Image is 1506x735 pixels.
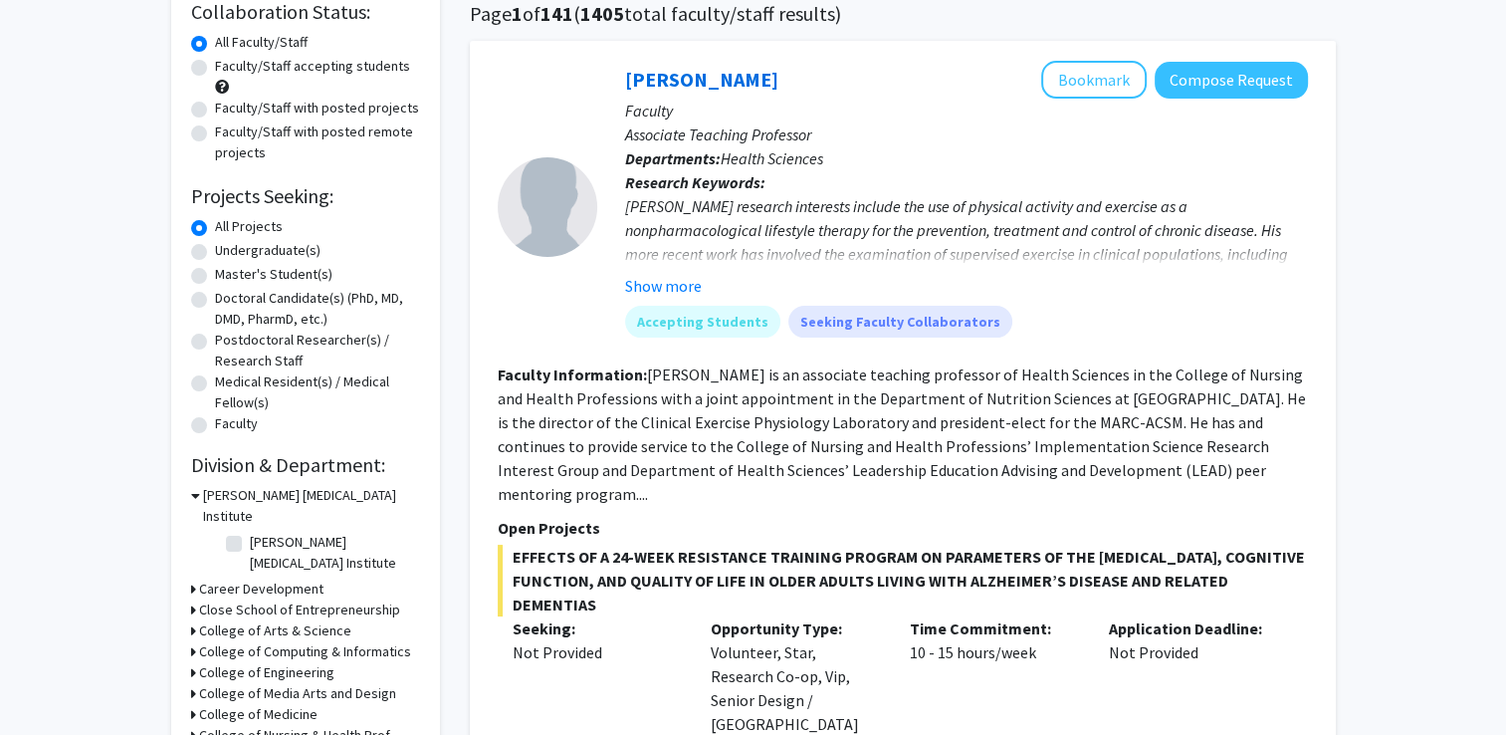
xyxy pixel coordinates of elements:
h3: [PERSON_NAME] [MEDICAL_DATA] Institute [203,485,420,527]
p: Faculty [625,99,1308,122]
h3: Career Development [199,579,323,600]
span: Health Sciences [721,148,823,168]
h3: Close School of Entrepreneurship [199,600,400,620]
h3: College of Computing & Informatics [199,641,411,662]
p: Seeking: [513,616,682,640]
mat-chip: Accepting Students [625,306,780,338]
b: Faculty Information: [498,365,647,384]
mat-chip: Seeking Faculty Collaborators [788,306,1012,338]
button: Compose Request to Michael Bruneau [1155,62,1308,99]
div: Not Provided [513,640,682,664]
button: Add Michael Bruneau to Bookmarks [1041,61,1147,99]
label: Undergraduate(s) [215,240,321,261]
p: Associate Teaching Professor [625,122,1308,146]
p: Open Projects [498,516,1308,540]
label: Faculty/Staff with posted projects [215,98,419,119]
b: Departments: [625,148,721,168]
span: 1 [512,1,523,26]
h2: Division & Department: [191,453,420,477]
label: All Faculty/Staff [215,32,308,53]
h3: College of Engineering [199,662,334,683]
label: Faculty/Staff with posted remote projects [215,122,420,163]
iframe: Chat [15,645,85,720]
b: Research Keywords: [625,172,765,192]
button: Show more [625,274,702,298]
label: Master's Student(s) [215,264,332,285]
span: 1405 [580,1,624,26]
h3: College of Media Arts and Design [199,683,396,704]
label: Medical Resident(s) / Medical Fellow(s) [215,371,420,413]
h1: Page of ( total faculty/staff results) [470,2,1336,26]
label: Faculty/Staff accepting students [215,56,410,77]
span: EFFECTS OF A 24-WEEK RESISTANCE TRAINING PROGRAM ON PARAMETERS OF THE [MEDICAL_DATA], COGNITIVE F... [498,545,1308,616]
label: [PERSON_NAME] [MEDICAL_DATA] Institute [250,532,415,574]
a: [PERSON_NAME] [625,67,778,92]
p: Application Deadline: [1109,616,1278,640]
label: Postdoctoral Researcher(s) / Research Staff [215,330,420,371]
fg-read-more: [PERSON_NAME] is an associate teaching professor of Health Sciences in the College of Nursing and... [498,365,1306,504]
label: Faculty [215,413,258,434]
h3: College of Arts & Science [199,620,351,641]
p: Time Commitment: [910,616,1079,640]
label: Doctoral Candidate(s) (PhD, MD, DMD, PharmD, etc.) [215,288,420,330]
label: All Projects [215,216,283,237]
p: Opportunity Type: [711,616,880,640]
div: [PERSON_NAME] research interests include the use of physical activity and exercise as a nonpharma... [625,194,1308,362]
h2: Projects Seeking: [191,184,420,208]
span: 141 [540,1,573,26]
h3: College of Medicine [199,704,318,725]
